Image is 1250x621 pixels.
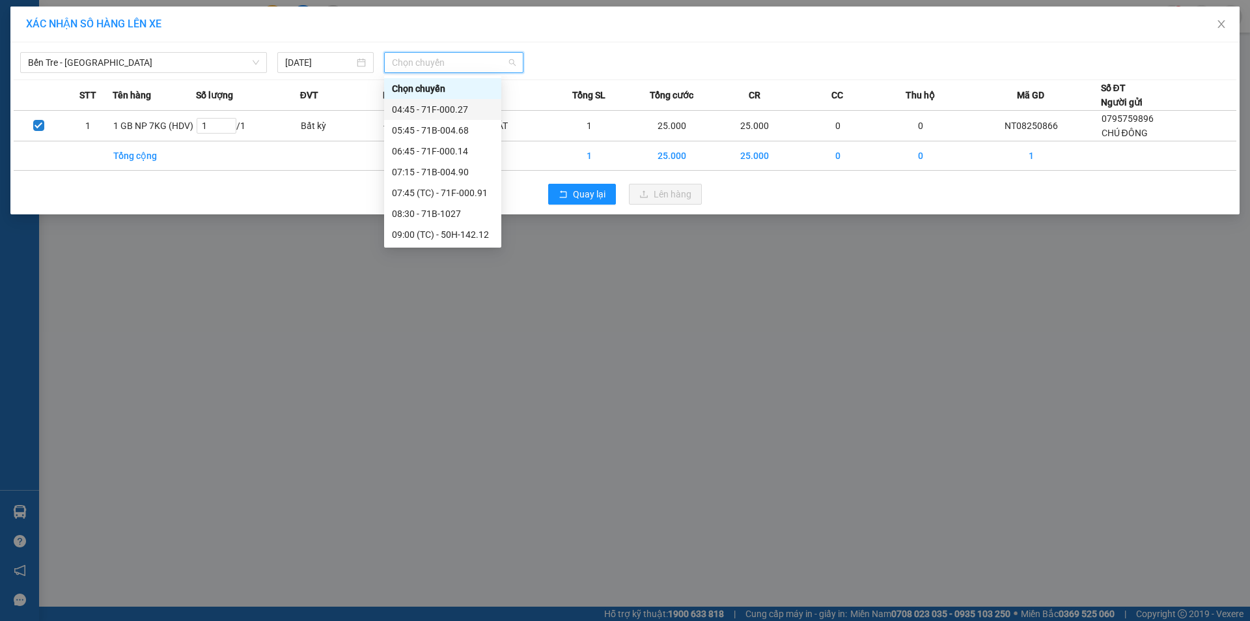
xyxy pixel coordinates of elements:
[1101,81,1143,109] div: Số ĐT Người gửi
[392,81,493,96] div: Chọn chuyến
[124,11,156,25] span: Nhận:
[392,186,493,200] div: 07:45 (TC) - 71F-000.91
[11,40,115,56] div: CHÚ ĐÔNG
[714,141,796,171] td: 25.000
[573,187,605,201] span: Quay lại
[113,111,195,141] td: 1 GB NP 7KG (HDV)
[79,88,96,102] span: STT
[11,11,115,40] div: [PERSON_NAME]
[28,53,259,72] span: Bến Tre - Sài Gòn
[392,53,516,72] span: Chọn chuyến
[465,111,548,141] td: 18H PHÁT
[906,88,935,102] span: Thu hộ
[113,88,151,102] span: Tên hàng
[300,111,383,141] td: Bất kỳ
[113,141,195,171] td: Tổng cộng
[11,11,31,25] span: Gửi:
[796,111,879,141] td: 0
[548,184,616,205] button: rollbackQuay lại
[879,141,962,171] td: 0
[749,88,760,102] span: CR
[392,123,493,137] div: 05:45 - 71B-004.68
[196,111,300,141] td: / 1
[10,82,117,126] div: 25.000
[631,141,714,171] td: 25.000
[392,227,493,242] div: 09:00 (TC) - 50H-142.12
[392,102,493,117] div: 04:45 - 71F-000.27
[124,11,229,40] div: [PERSON_NAME]
[383,111,465,141] td: ---
[1102,113,1154,124] span: 0795759896
[879,111,962,141] td: 0
[629,184,702,205] button: uploadLên hàng
[1102,128,1148,138] span: CHÚ ĐÔNG
[392,144,493,158] div: 06:45 - 71F-000.14
[300,88,318,102] span: ĐVT
[383,88,424,102] span: Loại hàng
[962,111,1100,141] td: NT08250866
[714,111,796,141] td: 25.000
[384,78,501,99] div: Chọn chuyến
[392,207,493,221] div: 08:30 - 71B-1027
[631,111,714,141] td: 25.000
[572,88,605,102] span: Tổng SL
[559,190,568,200] span: rollback
[962,141,1100,171] td: 1
[548,141,631,171] td: 1
[10,82,102,110] span: Đã [PERSON_NAME] :
[548,111,631,141] td: 1
[1203,7,1240,43] button: Close
[650,88,693,102] span: Tổng cước
[796,141,879,171] td: 0
[392,165,493,179] div: 07:15 - 71B-004.90
[124,40,229,56] div: TƯ ĐẠT
[1017,88,1044,102] span: Mã GD
[831,88,843,102] span: CC
[285,55,354,70] input: 12/08/2025
[1216,19,1227,29] span: close
[63,111,113,141] td: 1
[196,88,233,102] span: Số lượng
[26,18,161,30] span: XÁC NHẬN SỐ HÀNG LÊN XE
